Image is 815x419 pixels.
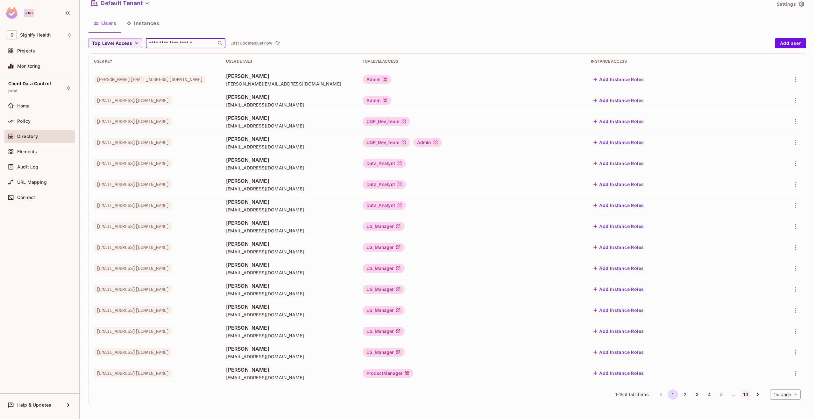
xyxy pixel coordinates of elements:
[226,114,352,121] span: [PERSON_NAME]
[92,39,132,47] span: Top Level Access
[363,96,391,105] div: Admin
[226,186,352,192] span: [EMAIL_ADDRESS][DOMAIN_NAME]
[363,369,413,378] div: ProductManager
[94,180,172,189] span: [EMAIL_ADDRESS][DOMAIN_NAME]
[615,391,648,398] span: 1 - 15 of 150 items
[226,291,352,297] span: [EMAIL_ADDRESS][DOMAIN_NAME]
[226,324,352,331] span: [PERSON_NAME]
[94,369,172,377] span: [EMAIL_ADDRESS][DOMAIN_NAME]
[591,326,646,336] button: Add Instance Roles
[591,221,646,231] button: Add Instance Roles
[591,305,646,315] button: Add Instance Roles
[668,389,678,400] button: page 1
[226,249,352,255] span: [EMAIL_ADDRESS][DOMAIN_NAME]
[226,93,352,100] span: [PERSON_NAME]
[17,195,35,200] span: Connect
[17,119,31,124] span: Policy
[363,117,410,126] div: CDP_Dev_Team
[363,348,405,357] div: CS_Manager
[89,38,142,48] button: Top Level Access
[704,389,714,400] button: Go to page 4
[363,159,406,168] div: Data_Analyst
[363,264,405,273] div: CS_Manager
[363,59,581,64] div: Top Level Access
[226,207,352,213] span: [EMAIL_ADDRESS][DOMAIN_NAME]
[753,389,763,400] button: Go to next page
[94,59,216,64] div: User Key
[770,389,801,400] div: 15 / page
[17,103,30,108] span: Home
[275,40,280,46] span: refresh
[24,9,34,17] div: Pro
[591,242,646,252] button: Add Instance Roles
[591,137,646,148] button: Add Instance Roles
[226,366,352,373] span: [PERSON_NAME]
[17,134,38,139] span: Directory
[94,159,172,168] span: [EMAIL_ADDRESS][DOMAIN_NAME]
[591,263,646,273] button: Add Instance Roles
[226,270,352,276] span: [EMAIL_ADDRESS][DOMAIN_NAME]
[94,264,172,272] span: [EMAIL_ADDRESS][DOMAIN_NAME]
[94,306,172,314] span: [EMAIL_ADDRESS][DOMAIN_NAME]
[591,59,748,64] div: Instance Access
[94,243,172,251] span: [EMAIL_ADDRESS][DOMAIN_NAME]
[363,243,405,252] div: CS_Manager
[363,327,405,336] div: CS_Manager
[17,149,37,154] span: Elements
[226,354,352,360] span: [EMAIL_ADDRESS][DOMAIN_NAME]
[7,30,17,39] span: S
[8,81,51,86] span: Client Data Control
[363,180,406,189] div: Data_Analyst
[226,303,352,310] span: [PERSON_NAME]
[363,138,410,147] div: CDP_Dev_Team
[94,75,205,84] span: [PERSON_NAME][EMAIL_ADDRESS][DOMAIN_NAME]
[230,41,272,46] p: Last Updated just now
[692,389,702,400] button: Go to page 3
[226,261,352,268] span: [PERSON_NAME]
[226,333,352,339] span: [EMAIL_ADDRESS][DOMAIN_NAME]
[17,402,51,408] span: Help & Updates
[363,222,405,231] div: CS_Manager
[121,15,164,31] button: Instances
[728,391,739,398] div: …
[273,39,281,47] button: refresh
[591,116,646,127] button: Add Instance Roles
[226,374,352,381] span: [EMAIL_ADDRESS][DOMAIN_NAME]
[17,164,38,169] span: Audit Log
[226,144,352,150] span: [EMAIL_ADDRESS][DOMAIN_NAME]
[363,75,391,84] div: Admin
[6,7,18,19] img: SReyMgAAAABJRU5ErkJggg==
[591,200,646,210] button: Add Instance Roles
[591,284,646,294] button: Add Instance Roles
[655,389,764,400] nav: pagination navigation
[775,38,806,48] button: Add user
[591,95,646,106] button: Add Instance Roles
[94,96,172,105] span: [EMAIL_ADDRESS][DOMAIN_NAME]
[94,222,172,230] span: [EMAIL_ADDRESS][DOMAIN_NAME]
[363,306,405,315] div: CS_Manager
[226,312,352,318] span: [EMAIL_ADDRESS][DOMAIN_NAME]
[94,201,172,209] span: [EMAIL_ADDRESS][DOMAIN_NAME]
[226,123,352,129] span: [EMAIL_ADDRESS][DOMAIN_NAME]
[413,138,442,147] div: Admin
[226,72,352,79] span: [PERSON_NAME]
[591,74,646,85] button: Add Instance Roles
[226,228,352,234] span: [EMAIL_ADDRESS][DOMAIN_NAME]
[591,368,646,378] button: Add Instance Roles
[94,327,172,335] span: [EMAIL_ADDRESS][DOMAIN_NAME]
[20,32,51,38] span: Workspace: Signify Health
[226,282,352,289] span: [PERSON_NAME]
[8,88,18,93] span: prod
[363,285,405,294] div: CS_Manager
[226,102,352,108] span: [EMAIL_ADDRESS][DOMAIN_NAME]
[272,39,281,47] span: Click to refresh data
[226,165,352,171] span: [EMAIL_ADDRESS][DOMAIN_NAME]
[226,345,352,352] span: [PERSON_NAME]
[680,389,690,400] button: Go to page 2
[226,198,352,205] span: [PERSON_NAME]
[226,177,352,184] span: [PERSON_NAME]
[363,201,406,210] div: Data_Analyst
[94,138,172,147] span: [EMAIL_ADDRESS][DOMAIN_NAME]
[17,48,35,53] span: Projects
[94,117,172,126] span: [EMAIL_ADDRESS][DOMAIN_NAME]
